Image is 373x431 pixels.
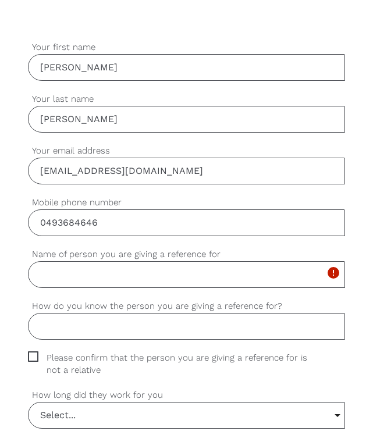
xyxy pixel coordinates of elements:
[28,248,345,261] label: Name of person you are giving a reference for
[326,266,340,280] i: error
[28,300,345,313] label: How do you know the person you are giving a reference for?
[28,41,345,54] label: Your first name
[28,389,345,402] label: How long did they work for you
[28,144,345,158] label: Your email address
[28,92,345,106] label: Your last name
[28,196,345,209] label: Mobile phone number
[28,351,345,377] span: Please confirm that the person you are giving a reference for is not a relative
